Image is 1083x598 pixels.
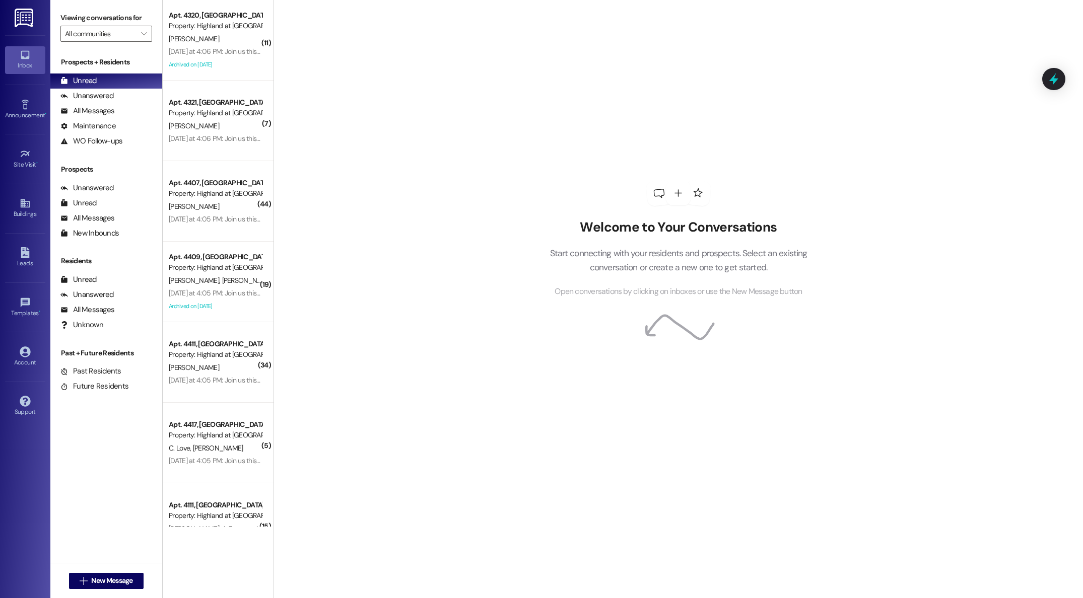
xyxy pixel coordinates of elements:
div: Unknown [60,320,103,330]
div: Property: Highland at [GEOGRAPHIC_DATA] [169,188,262,199]
span: • [39,308,40,315]
span: C. Love [169,443,193,453]
span: • [45,110,46,117]
a: Account [5,343,45,370]
span: [PERSON_NAME] [169,121,219,130]
i:  [80,577,87,585]
div: Residents [50,256,162,266]
a: Buildings [5,195,45,222]
div: Unread [60,198,97,208]
div: All Messages [60,305,114,315]
div: Property: Highland at [GEOGRAPHIC_DATA] [169,349,262,360]
div: Unanswered [60,183,114,193]
div: Unread [60,76,97,86]
span: Open conversations by clicking on inboxes or use the New Message button [555,285,802,298]
label: Viewing conversations for [60,10,152,26]
div: [DATE] at 4:05 PM: Join us this evening at 5:30 PM for Music by the Pool, sponsored by our wonder... [169,214,899,223]
div: Property: Highland at [GEOGRAPHIC_DATA] [169,430,262,440]
div: [DATE] at 4:05 PM: Join us this evening at 5:30 PM for Music by the Pool, sponsored by our wonder... [169,456,899,465]
img: ResiDesk Logo [15,9,35,27]
button: New Message [69,573,144,589]
div: Apt. 4111, [GEOGRAPHIC_DATA] at [GEOGRAPHIC_DATA] [169,500,262,510]
div: Prospects + Residents [50,57,162,67]
div: Apt. 4417, [GEOGRAPHIC_DATA] at [GEOGRAPHIC_DATA] [169,419,262,430]
a: Inbox [5,46,45,73]
div: Archived on [DATE] [168,58,263,71]
span: [PERSON_NAME] [169,524,222,533]
div: WO Follow-ups [60,136,122,146]
div: Unread [60,274,97,285]
span: New Message [91,575,132,586]
a: Leads [5,244,45,271]
div: Apt. 4320, [GEOGRAPHIC_DATA] at [GEOGRAPHIC_DATA] [169,10,262,21]
span: [PERSON_NAME] [169,34,219,43]
div: [DATE] at 4:05 PM: Join us this evening at 5:30 PM for Music by the Pool, sponsored by our wonder... [169,376,899,385]
i:  [141,30,147,38]
div: Apt. 4407, [GEOGRAPHIC_DATA] at [GEOGRAPHIC_DATA] [169,178,262,188]
a: Site Visit • [5,145,45,173]
a: Support [5,393,45,420]
input: All communities [65,26,136,42]
h2: Welcome to Your Conversations [534,219,823,236]
span: [PERSON_NAME] [193,443,243,453]
span: [PERSON_NAME] [169,363,219,372]
p: Start connecting with your residents and prospects. Select an existing conversation or create a n... [534,246,823,275]
div: Future Residents [60,381,128,392]
span: [PERSON_NAME] [222,276,272,285]
div: Prospects [50,164,162,175]
div: Property: Highland at [GEOGRAPHIC_DATA] [169,21,262,31]
div: [DATE] at 4:06 PM: Join us this evening at 5:30 PM for Music by the Pool, sponsored by our wonder... [169,47,899,56]
div: Archived on [DATE] [168,300,263,313]
div: [DATE] at 4:06 PM: Join us this evening at 5:30 PM for Music by the Pool, sponsored by our wonder... [169,134,899,143]
div: Past Residents [60,366,121,377]
span: • [36,160,38,167]
span: A. Znamenski [222,524,260,533]
div: All Messages [60,213,114,223]
div: Past + Future Residents [50,348,162,358]
div: New Inbounds [60,228,119,239]
div: Property: Highland at [GEOGRAPHIC_DATA] [169,108,262,118]
div: Property: Highland at [GEOGRAPHIC_DATA] [169,262,262,273]
div: All Messages [60,106,114,116]
div: Apt. 4411, [GEOGRAPHIC_DATA] at [GEOGRAPHIC_DATA] [169,339,262,349]
div: Property: Highland at [GEOGRAPHIC_DATA] [169,510,262,521]
a: Templates • [5,294,45,321]
div: [DATE] at 4:05 PM: Join us this evening at 5:30 PM for Music by the Pool, sponsored by our wonder... [169,288,899,297]
span: [PERSON_NAME] [169,202,219,211]
div: Maintenance [60,121,116,131]
span: [PERSON_NAME] [169,276,222,285]
div: Apt. 4321, [GEOGRAPHIC_DATA] at [GEOGRAPHIC_DATA] [169,97,262,108]
div: Unanswered [60,289,114,300]
div: Apt. 4409, [GEOGRAPHIC_DATA] at [GEOGRAPHIC_DATA] [169,252,262,262]
div: Unanswered [60,91,114,101]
